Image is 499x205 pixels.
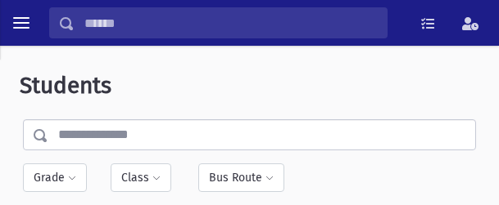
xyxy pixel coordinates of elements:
[198,163,284,192] button: Bus Route
[7,8,36,38] button: toggle menu
[23,163,87,192] button: Grade
[20,72,111,99] span: Students
[111,163,171,192] button: Class
[75,7,387,38] input: Search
